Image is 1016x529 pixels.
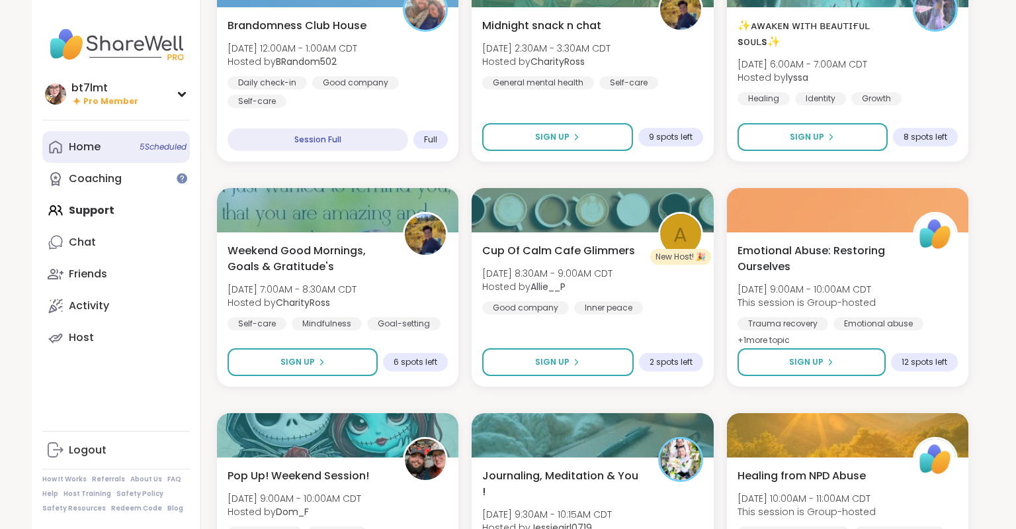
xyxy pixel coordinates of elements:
[228,348,378,376] button: Sign Up
[312,76,399,89] div: Good company
[42,322,190,354] a: Host
[482,18,601,34] span: Midnight snack n chat
[228,42,357,55] span: [DATE] 12:00AM - 1:00AM CDT
[42,131,190,163] a: Home5Scheduled
[738,123,888,151] button: Sign Up
[228,505,361,518] span: Hosted by
[111,504,162,513] a: Redeem Code
[738,348,886,376] button: Sign Up
[276,55,337,68] b: BRandom502
[482,55,611,68] span: Hosted by
[790,131,824,143] span: Sign Up
[738,296,876,309] span: This session is Group-hosted
[42,290,190,322] a: Activity
[851,92,902,105] div: Growth
[69,140,101,154] div: Home
[795,92,846,105] div: Identity
[167,504,183,513] a: Blog
[228,317,286,330] div: Self-care
[482,348,633,376] button: Sign Up
[482,243,635,259] span: Cup Of Calm Cafe Glimmers
[130,475,162,484] a: About Us
[42,163,190,195] a: Coaching
[482,508,612,521] span: [DATE] 9:30AM - 10:15AM CDT
[228,18,366,34] span: Brandomness Club House
[42,21,190,68] img: ShareWell Nav Logo
[69,235,96,250] div: Chat
[482,301,569,314] div: Good company
[228,283,357,296] span: [DATE] 7:00AM - 8:30AM CDT
[228,76,307,89] div: Daily check-in
[116,489,163,499] a: Safety Policy
[92,475,125,484] a: Referrals
[63,489,111,499] a: Host Training
[673,219,687,250] span: A
[42,489,58,499] a: Help
[535,131,570,143] span: Sign Up
[177,173,187,183] iframe: Spotlight
[45,83,66,105] img: bt7lmt
[71,81,138,95] div: bt7lmt
[660,439,701,480] img: Jessiegirl0719
[276,296,330,309] b: CharityRoss
[42,475,87,484] a: How It Works
[915,439,956,480] img: ShareWell
[228,243,388,275] span: Weekend Good Mornings, Goals & Gratitude's
[405,214,446,255] img: CharityRoss
[42,434,190,466] a: Logout
[280,356,315,368] span: Sign Up
[228,95,286,108] div: Self-care
[228,296,357,309] span: Hosted by
[915,214,956,255] img: ShareWell
[738,58,867,71] span: [DATE] 6:00AM - 7:00AM CDT
[228,55,357,68] span: Hosted by
[482,280,613,293] span: Hosted by
[738,18,898,50] span: ✨ᴀᴡᴀᴋᴇɴ ᴡɪᴛʜ ʙᴇᴀᴜᴛɪғᴜʟ sᴏᴜʟs✨
[738,505,876,518] span: This session is Group-hosted
[738,243,898,275] span: Emotional Abuse: Restoring Ourselves
[367,317,441,330] div: Goal-setting
[167,475,181,484] a: FAQ
[650,249,711,265] div: New Host! 🎉
[42,258,190,290] a: Friends
[228,128,408,151] div: Session Full
[738,71,867,84] span: Hosted by
[738,283,876,296] span: [DATE] 9:00AM - 10:00AM CDT
[394,357,437,367] span: 6 spots left
[738,468,866,484] span: Healing from NPD Abuse
[69,299,109,313] div: Activity
[482,123,632,151] button: Sign Up
[482,468,643,500] span: Journaling, Meditation & You !
[649,132,693,142] span: 9 spots left
[424,134,437,145] span: Full
[69,443,106,457] div: Logout
[69,330,94,345] div: Host
[530,280,566,293] b: Allie__P
[833,317,923,330] div: Emotional abuse
[42,504,106,513] a: Safety Resources
[276,505,309,518] b: Dom_F
[738,492,876,505] span: [DATE] 10:00AM - 11:00AM CDT
[738,317,828,330] div: Trauma recovery
[904,132,947,142] span: 8 spots left
[738,92,790,105] div: Healing
[228,468,369,484] span: Pop Up! Weekend Session!
[140,142,187,152] span: 5 Scheduled
[42,226,190,258] a: Chat
[650,357,693,367] span: 2 spots left
[574,301,643,314] div: Inner peace
[902,357,947,367] span: 12 spots left
[292,317,362,330] div: Mindfulness
[530,55,585,68] b: CharityRoss
[482,76,594,89] div: General mental health
[786,71,808,84] b: lyssa
[405,439,446,480] img: Dom_F
[228,492,361,505] span: [DATE] 9:00AM - 10:00AM CDT
[535,356,570,368] span: Sign Up
[482,267,613,280] span: [DATE] 8:30AM - 9:00AM CDT
[69,171,122,186] div: Coaching
[83,96,138,107] span: Pro Member
[599,76,658,89] div: Self-care
[69,267,107,281] div: Friends
[482,42,611,55] span: [DATE] 2:30AM - 3:30AM CDT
